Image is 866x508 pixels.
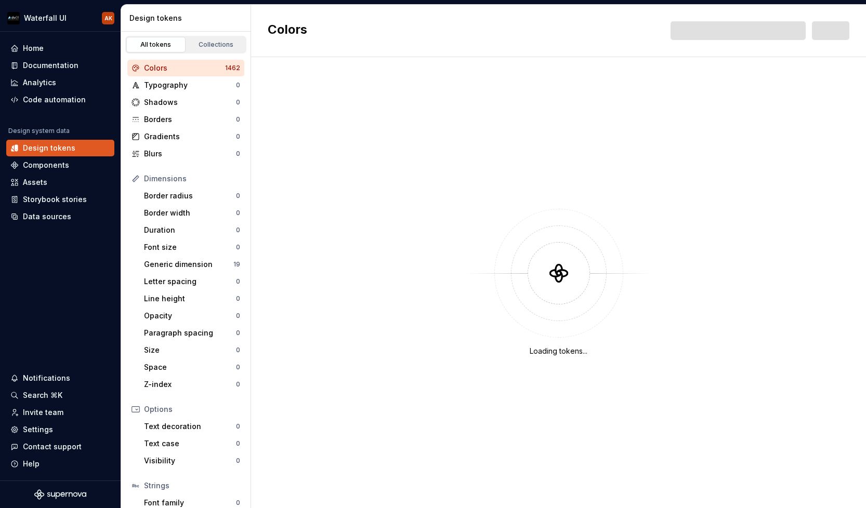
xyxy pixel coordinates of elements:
div: 0 [236,380,240,389]
div: 0 [236,81,240,89]
div: Options [144,404,240,415]
div: Z-index [144,379,236,390]
div: Line height [144,293,236,304]
div: Gradients [144,131,236,142]
a: Assets [6,174,114,191]
a: Design tokens [6,140,114,156]
div: Waterfall UI [24,13,67,23]
div: Duration [144,225,236,235]
div: 0 [236,363,240,371]
div: 19 [233,260,240,269]
h2: Colors [268,21,307,40]
div: 0 [236,329,240,337]
a: Text case0 [140,435,244,452]
div: 0 [236,150,240,158]
a: Documentation [6,57,114,74]
div: Text decoration [144,421,236,432]
a: Storybook stories [6,191,114,208]
div: 0 [236,346,240,354]
a: Analytics [6,74,114,91]
a: Visibility0 [140,452,244,469]
div: 0 [236,115,240,124]
div: Collections [190,41,242,49]
div: Font size [144,242,236,252]
a: Code automation [6,91,114,108]
div: Search ⌘K [23,390,62,400]
button: Contact support [6,438,114,455]
a: Generic dimension19 [140,256,244,273]
div: Typography [144,80,236,90]
div: All tokens [130,41,182,49]
div: Components [23,160,69,170]
a: Duration0 [140,222,244,238]
div: Data sources [23,211,71,222]
a: Size0 [140,342,244,358]
div: Size [144,345,236,355]
a: Blurs0 [127,145,244,162]
div: Loading tokens... [530,346,587,356]
button: Help [6,456,114,472]
div: Generic dimension [144,259,233,270]
div: 0 [236,457,240,465]
div: Space [144,362,236,372]
div: Shadows [144,97,236,108]
div: 0 [236,422,240,431]
div: Visibility [144,456,236,466]
div: Storybook stories [23,194,87,205]
div: 0 [236,295,240,303]
svg: Supernova Logo [34,489,86,500]
a: Letter spacing0 [140,273,244,290]
div: Paragraph spacing [144,328,236,338]
a: Paragraph spacing0 [140,325,244,341]
button: Waterfall UIAK [2,7,119,29]
div: Borders [144,114,236,125]
a: Typography0 [127,77,244,93]
div: 0 [236,439,240,448]
div: 0 [236,192,240,200]
a: Colors1462 [127,60,244,76]
div: 0 [236,98,240,106]
div: Opacity [144,311,236,321]
a: Data sources [6,208,114,225]
div: Code automation [23,95,86,105]
a: Border radius0 [140,188,244,204]
div: 0 [236,226,240,234]
button: Search ⌘K [6,387,114,404]
div: Contact support [23,442,82,452]
img: 7a0241b0-c510-47ef-86be-6cc2f0d29437.png [7,12,20,24]
div: Blurs [144,149,236,159]
a: Borders0 [127,111,244,128]
a: Home [6,40,114,57]
div: AK [104,14,112,22]
div: Strings [144,480,240,491]
div: 0 [236,277,240,286]
a: Space0 [140,359,244,376]
a: Font size0 [140,239,244,256]
div: Design tokens [129,13,246,23]
div: Font family [144,498,236,508]
a: Invite team [6,404,114,421]
a: Z-index0 [140,376,244,393]
div: Settings [23,424,53,435]
div: Letter spacing [144,276,236,287]
a: Border width0 [140,205,244,221]
div: 0 [236,499,240,507]
a: Line height0 [140,290,244,307]
div: Analytics [23,77,56,88]
div: Documentation [23,60,78,71]
div: 0 [236,132,240,141]
a: Text decoration0 [140,418,244,435]
div: 1462 [225,64,240,72]
a: Opacity0 [140,308,244,324]
a: Shadows0 [127,94,244,111]
div: Dimensions [144,173,240,184]
a: Settings [6,421,114,438]
div: 0 [236,243,240,251]
div: 0 [236,209,240,217]
div: Design tokens [23,143,75,153]
a: Components [6,157,114,173]
div: Home [23,43,44,54]
a: Gradients0 [127,128,244,145]
div: Help [23,459,40,469]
